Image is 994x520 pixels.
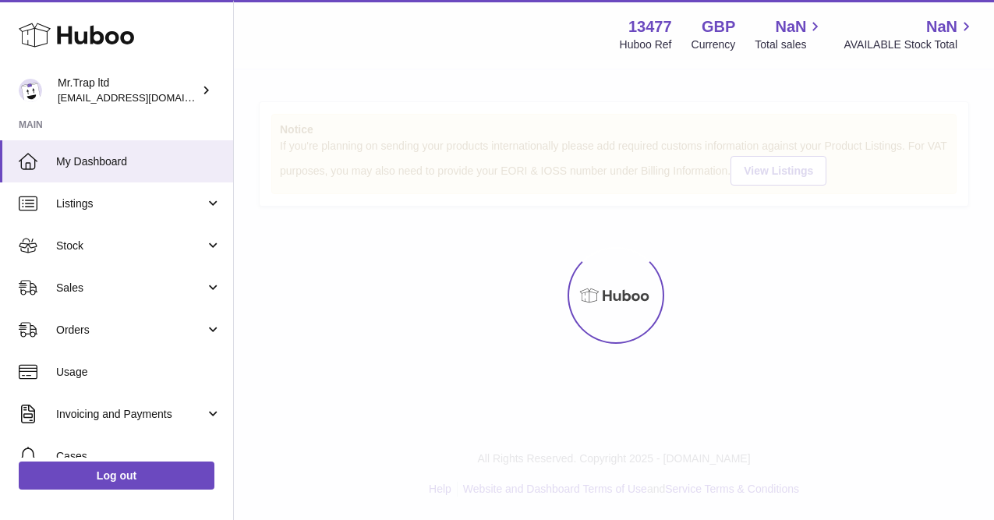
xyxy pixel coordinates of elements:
[755,37,824,52] span: Total sales
[620,37,672,52] div: Huboo Ref
[56,196,205,211] span: Listings
[56,281,205,295] span: Sales
[56,407,205,422] span: Invoicing and Payments
[56,239,205,253] span: Stock
[56,365,221,380] span: Usage
[926,16,957,37] span: NaN
[844,16,975,52] a: NaN AVAILABLE Stock Total
[755,16,824,52] a: NaN Total sales
[56,154,221,169] span: My Dashboard
[844,37,975,52] span: AVAILABLE Stock Total
[775,16,806,37] span: NaN
[56,323,205,338] span: Orders
[19,79,42,102] img: office@grabacz.eu
[628,16,672,37] strong: 13477
[58,91,229,104] span: [EMAIL_ADDRESS][DOMAIN_NAME]
[19,462,214,490] a: Log out
[56,449,221,464] span: Cases
[58,76,198,105] div: Mr.Trap ltd
[692,37,736,52] div: Currency
[702,16,735,37] strong: GBP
